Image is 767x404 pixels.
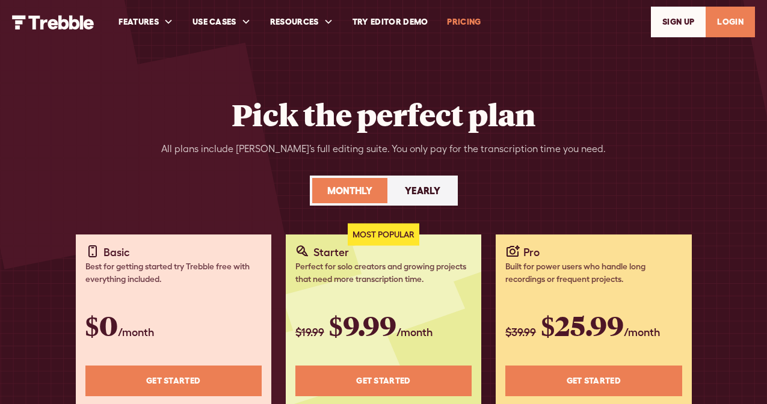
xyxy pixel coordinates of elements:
[505,326,536,338] span: $39.99
[624,326,660,338] span: /month
[405,183,440,198] div: Yearly
[343,1,438,43] a: Try Editor Demo
[85,366,262,396] a: Get STARTED
[329,307,396,343] span: $9.99
[295,260,472,286] div: Perfect for solo creators and growing projects that need more transcription time.
[12,15,94,29] img: Trebble Logo - AI Podcast Editor
[103,244,130,260] div: Basic
[437,1,490,43] a: PRICING
[85,307,118,343] span: $0
[505,366,682,396] a: Get STARTED
[232,96,535,132] h2: Pick the perfect plan
[119,16,159,28] div: FEATURES
[505,260,682,286] div: Built for power users who handle long recordings or frequent projects.
[260,1,343,43] div: RESOURCES
[161,142,606,156] div: All plans include [PERSON_NAME]’s full editing suite. You only pay for the transcription time you...
[183,1,260,43] div: USE CASES
[541,307,624,343] span: $25.99
[390,178,455,203] a: Yearly
[396,326,433,338] span: /month
[523,244,540,260] div: Pro
[12,14,94,29] a: home
[348,224,419,246] div: Most Popular
[651,7,706,37] a: SIGn UP
[327,183,372,198] div: Monthly
[193,16,236,28] div: USE CASES
[270,16,319,28] div: RESOURCES
[295,326,324,338] span: $19.99
[118,326,154,338] span: /month
[706,7,755,37] a: LOGIN
[312,178,387,203] a: Monthly
[85,260,262,286] div: Best for getting started try Trebble free with everything included.
[295,366,472,396] a: Get STARTED
[109,1,183,43] div: FEATURES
